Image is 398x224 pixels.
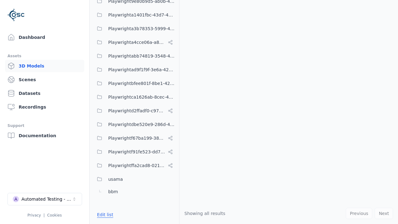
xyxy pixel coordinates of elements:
[93,36,175,49] button: Playwrighta4cce06a-a8e6-4c0d-bfc1-93e8d78d750a
[93,159,175,172] button: Playwrightffa2cad8-0214-4c2f-a758-8e9593c5a37e
[108,107,165,114] span: Playwrightd2ffadf0-c973-454c-8fcf-dadaeffcb802
[108,66,175,73] span: Playwrightad9f1f9f-3e6a-4231-8f19-c506bf64a382
[7,52,82,60] div: Assets
[93,209,117,220] button: Edit list
[93,63,175,76] button: Playwrightad9f1f9f-3e6a-4231-8f19-c506bf64a382
[108,80,175,87] span: Playwrightbfee801f-8be1-42a6-b774-94c49e43b650
[108,188,118,195] span: bbm
[108,52,175,60] span: Playwrightabb74819-3548-4812-b685-b93eefa7b19e
[108,134,165,142] span: Playwrightf67ba199-386a-42d1-aebc-3b37e79c7296
[93,9,175,21] button: Playwrighta1401fbc-43d7-48dd-a309-be935d99d708
[93,132,175,144] button: Playwrightf67ba199-386a-42d1-aebc-3b37e79c7296
[93,91,175,103] button: Playwrightca1626ab-8cec-4ddc-b85a-2f9392fe08d1
[5,129,84,142] a: Documentation
[5,87,84,100] a: Datasets
[7,122,82,129] div: Support
[108,11,175,19] span: Playwrighta1401fbc-43d7-48dd-a309-be935d99d708
[13,196,19,202] div: A
[7,193,82,205] button: Select a workspace
[93,185,175,198] button: bbm
[184,211,225,216] span: Showing all results
[5,31,84,44] a: Dashboard
[47,213,62,217] a: Cookies
[93,173,175,185] button: usama
[108,93,175,101] span: Playwrightca1626ab-8cec-4ddc-b85a-2f9392fe08d1
[108,121,175,128] span: Playwrightdbe520e9-286d-4356-a0df-4f69f2e4d195
[5,101,84,113] a: Recordings
[44,213,45,217] span: |
[27,213,41,217] a: Privacy
[5,73,84,86] a: Scenes
[93,146,175,158] button: Playwrightf91fe523-dd75-44f3-a953-451f6070cb42
[93,118,175,131] button: Playwrightdbe520e9-286d-4356-a0df-4f69f2e4d195
[108,175,123,183] span: usama
[93,22,175,35] button: Playwrighta3b78353-5999-46c5-9eab-70007203469a
[5,60,84,72] a: 3D Models
[7,6,25,24] img: Logo
[108,25,175,32] span: Playwrighta3b78353-5999-46c5-9eab-70007203469a
[108,39,165,46] span: Playwrighta4cce06a-a8e6-4c0d-bfc1-93e8d78d750a
[108,162,165,169] span: Playwrightffa2cad8-0214-4c2f-a758-8e9593c5a37e
[93,77,175,90] button: Playwrightbfee801f-8be1-42a6-b774-94c49e43b650
[21,196,72,202] div: Automated Testing - Playwright
[93,50,175,62] button: Playwrightabb74819-3548-4812-b685-b93eefa7b19e
[108,148,165,156] span: Playwrightf91fe523-dd75-44f3-a953-451f6070cb42
[93,105,175,117] button: Playwrightd2ffadf0-c973-454c-8fcf-dadaeffcb802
